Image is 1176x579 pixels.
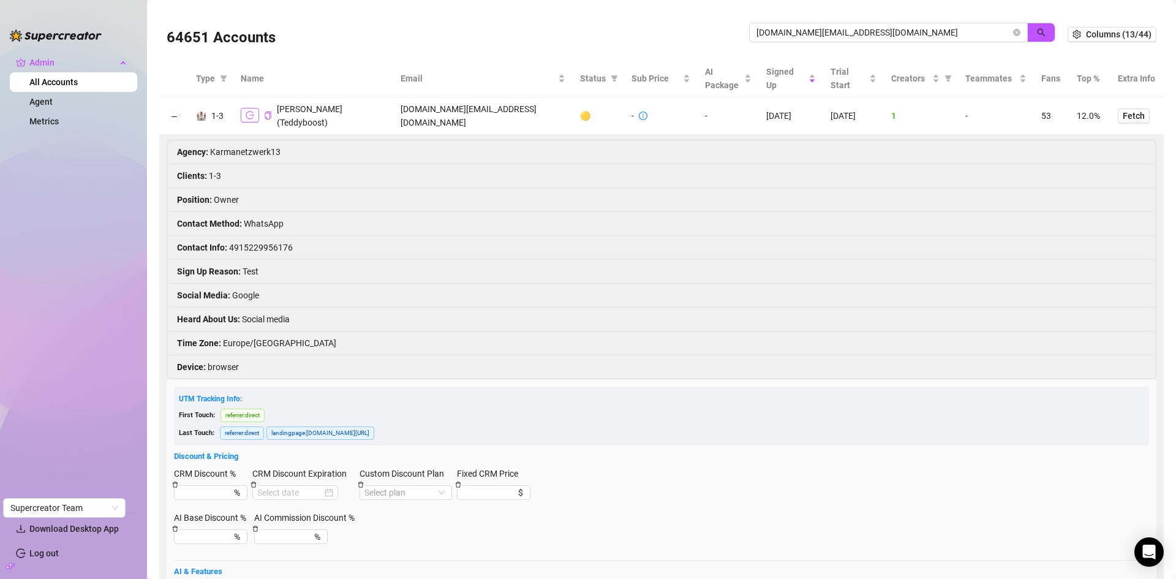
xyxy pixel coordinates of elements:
td: [DATE] [759,97,823,135]
span: Admin [29,53,116,72]
span: filter [608,69,620,88]
input: Search by UID / Name / Email / Creator Username [756,26,1011,39]
span: Sub Price [631,72,680,85]
li: Test [167,260,1156,284]
label: Fixed CRM Price [457,467,526,480]
button: Fetch [1118,108,1150,123]
td: - [698,97,759,135]
th: Trial Start [823,60,884,97]
span: Columns (13/44) [1086,29,1151,39]
button: Columns (13/44) [1068,27,1156,42]
li: browser [167,355,1156,379]
th: Sub Price [624,60,698,97]
li: Google [167,284,1156,308]
span: Supercreator Team [10,499,118,517]
span: logout [246,111,254,119]
th: Extra Info [1110,60,1164,97]
strong: Time Zone : [177,338,221,348]
span: filter [942,69,954,88]
h5: AI & Features [174,566,1149,578]
span: search [1037,28,1046,37]
li: 1-3 [167,164,1156,188]
div: Open Intercom Messenger [1134,537,1164,567]
th: Email [393,60,573,97]
strong: Clients : [177,171,207,181]
th: Teammates [958,60,1034,97]
td: [DOMAIN_NAME][EMAIL_ADDRESS][DOMAIN_NAME] [393,97,573,135]
span: delete [251,482,257,488]
span: Teammates [965,72,1017,85]
strong: Heard About Us : [177,314,240,324]
span: filter [944,75,952,82]
a: Log out [29,548,59,558]
span: Type [196,72,215,85]
span: crown [16,58,26,67]
span: Last Touch: [179,429,214,437]
th: Signed Up [759,60,823,97]
span: Status [580,72,606,85]
span: UTM Tracking Info: [179,395,242,403]
span: download [16,524,26,534]
strong: Social Media : [177,290,230,300]
span: AI Package [705,65,742,92]
div: - [631,109,634,123]
span: setting [1072,30,1081,39]
input: AI Base Discount % [179,530,232,543]
span: filter [217,69,230,88]
label: CRM Discount % [174,467,244,480]
h5: Discount & Pricing [174,450,1149,463]
strong: Contact Info : [177,243,227,252]
span: 🟡 [580,111,590,121]
th: Fans [1034,60,1070,97]
span: Download Desktop App [29,524,119,534]
span: filter [611,75,618,82]
input: Fixed CRM Price [462,486,516,499]
label: CRM Discount Expiration [252,467,355,480]
span: First Touch: [179,411,215,419]
span: delete [358,482,364,488]
li: Europe/[GEOGRAPHIC_DATA] [167,331,1156,355]
span: delete [252,526,258,532]
a: Metrics [29,116,59,126]
span: - [965,111,968,121]
span: Signed Up [766,65,805,92]
span: [PERSON_NAME] (Teddyboost) [277,104,342,127]
label: Custom Discount Plan [360,467,452,480]
th: Creators [884,60,958,97]
h3: 64651 Accounts [167,28,276,48]
div: 1-3 [211,109,224,123]
span: 12.0% [1077,111,1100,121]
span: copy [264,112,272,119]
button: logout [241,108,259,123]
strong: Position : [177,195,212,205]
strong: Contact Method : [177,219,242,229]
span: build [6,562,15,570]
a: Agent [29,97,53,107]
button: Copy Account UID [264,111,272,120]
li: 4915229956176 [167,236,1156,260]
span: info-circle [639,112,647,120]
span: delete [172,482,178,488]
span: landingpage : [DOMAIN_NAME][URL] [266,426,374,440]
th: AI Package [698,60,759,97]
input: CRM Discount Expiration [257,486,322,499]
input: AI Commission Discount % [259,530,312,543]
li: Karmanetzwerk13 [167,140,1156,164]
span: Fetch [1123,111,1145,121]
th: Name [233,60,393,97]
li: Owner [167,188,1156,212]
label: AI Base Discount % [174,511,254,524]
button: Collapse row [169,112,179,121]
span: delete [172,526,178,532]
span: referrer : direct [221,409,265,422]
span: delete [455,482,461,488]
strong: Agency : [177,147,208,157]
span: referrer : direct [220,426,264,440]
label: AI Commission Discount % [254,511,363,524]
button: close-circle [1013,29,1020,36]
input: CRM Discount % [179,486,232,499]
th: Top % [1069,60,1110,97]
span: 53 [1041,111,1051,121]
a: All Accounts [29,77,78,87]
